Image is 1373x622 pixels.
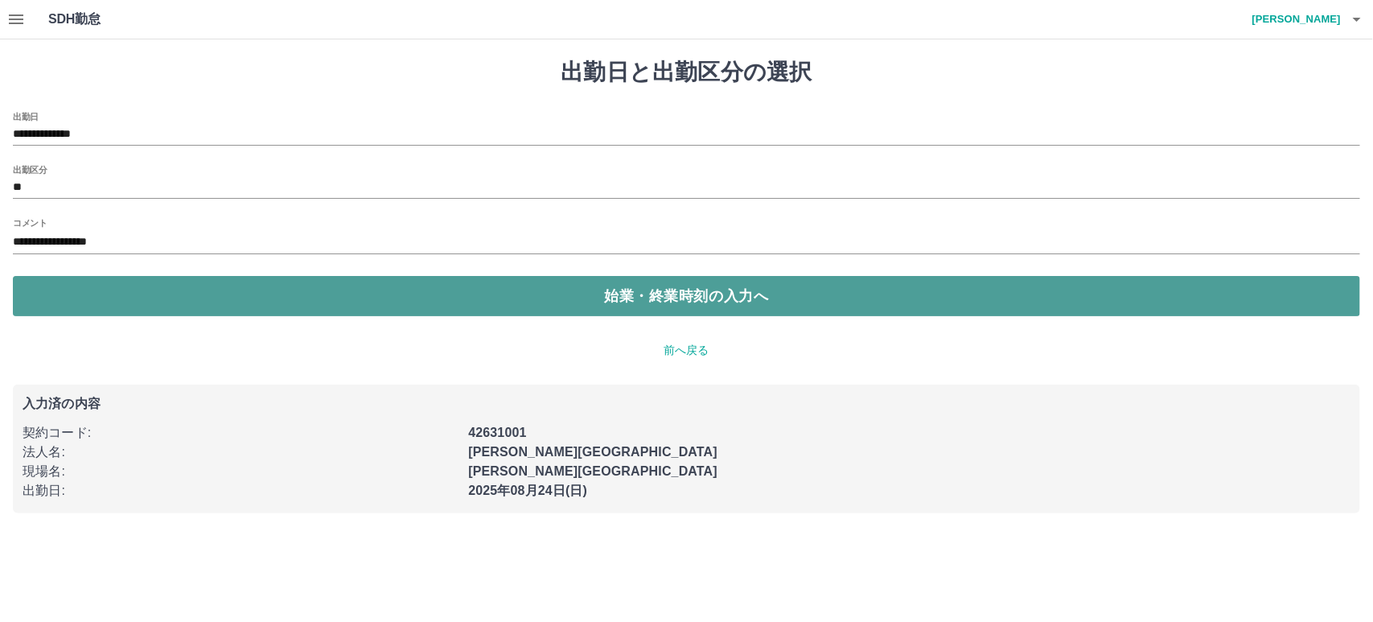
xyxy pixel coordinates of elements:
[23,462,458,481] p: 現場名 :
[13,342,1360,359] p: 前へ戻る
[468,445,717,459] b: [PERSON_NAME][GEOGRAPHIC_DATA]
[23,423,458,443] p: 契約コード :
[13,216,47,229] label: コメント
[23,443,458,462] p: 法人名 :
[468,464,717,478] b: [PERSON_NAME][GEOGRAPHIC_DATA]
[13,59,1360,86] h1: 出勤日と出勤区分の選択
[13,276,1360,316] button: 始業・終業時刻の入力へ
[13,163,47,175] label: 出勤区分
[468,426,526,439] b: 42631001
[468,484,587,497] b: 2025年08月24日(日)
[13,110,39,122] label: 出勤日
[23,398,1350,410] p: 入力済の内容
[23,481,458,500] p: 出勤日 :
